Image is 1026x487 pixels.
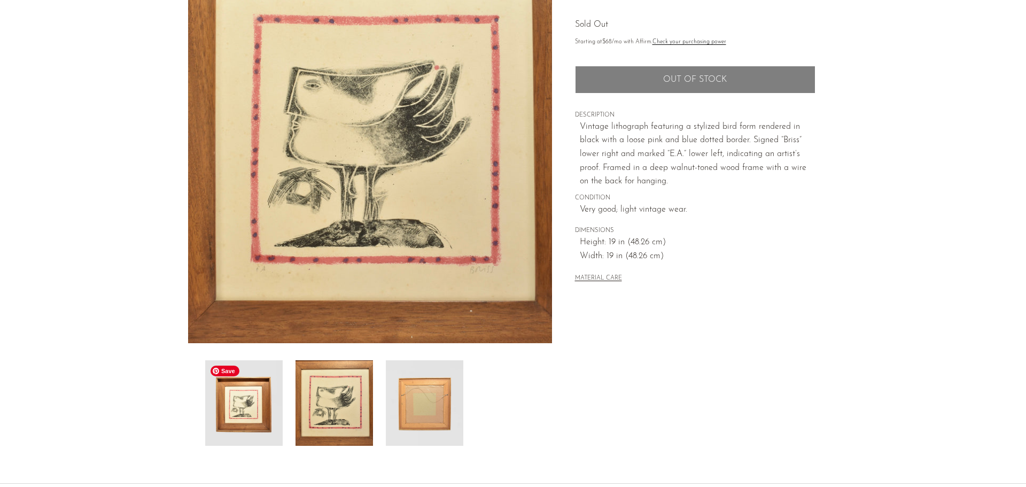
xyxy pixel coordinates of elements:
[296,360,373,446] img: Bird Lithograph, Framed
[663,75,727,85] span: Out of stock
[575,275,622,283] button: MATERIAL CARE
[575,194,815,203] span: CONDITION
[580,120,815,189] p: Vintage lithograph featuring a stylized bird form rendered in black with a loose pink and blue do...
[575,111,815,120] span: DESCRIPTION
[575,20,608,29] span: Sold Out
[575,66,815,94] button: Add to cart
[211,366,239,376] span: Save
[580,236,815,250] span: Height: 19 in (48.26 cm)
[575,226,815,236] span: DIMENSIONS
[602,39,612,45] span: $68
[386,360,463,446] img: Bird Lithograph, Framed
[205,360,283,446] img: Bird Lithograph, Framed
[580,203,815,217] span: Very good; light vintage wear.
[652,39,726,45] a: Check your purchasing power - Learn more about Affirm Financing (opens in modal)
[580,250,815,264] span: Width: 19 in (48.26 cm)
[575,37,815,47] p: Starting at /mo with Affirm.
